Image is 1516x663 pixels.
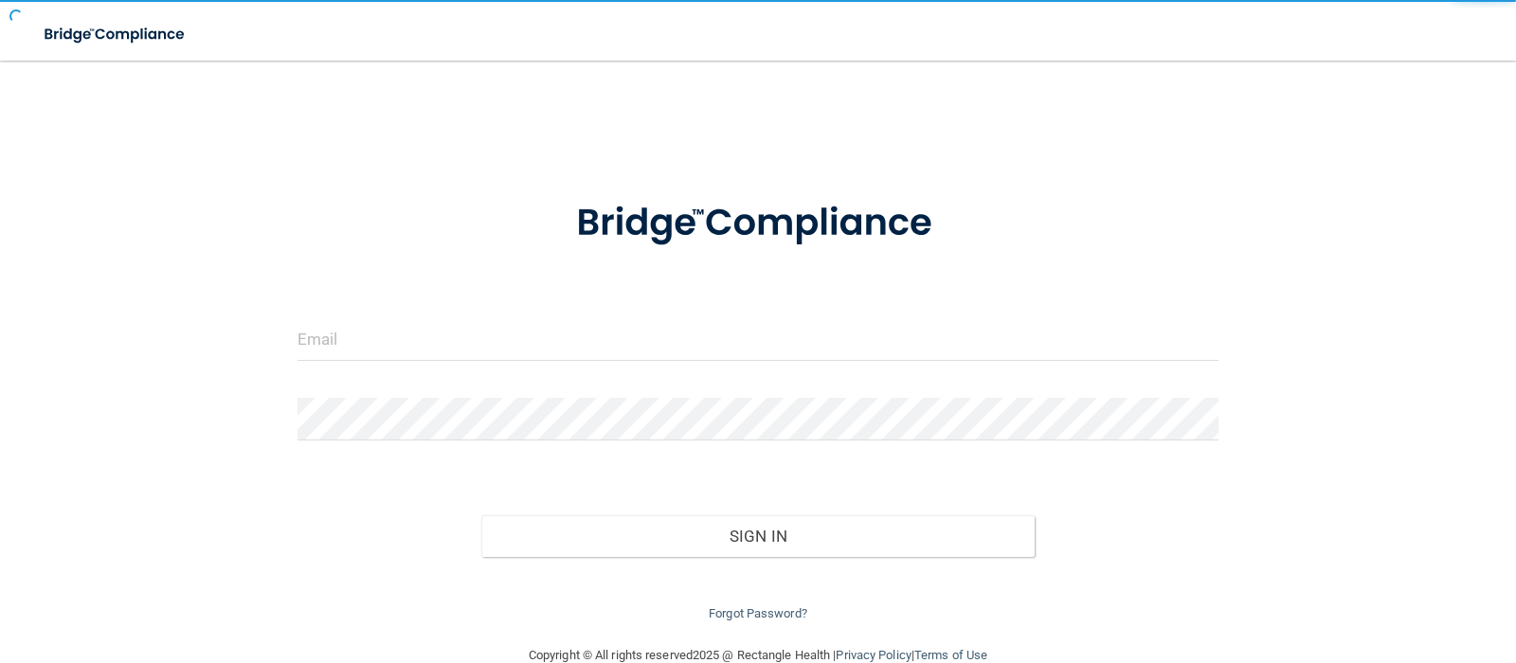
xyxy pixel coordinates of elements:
img: bridge_compliance_login_screen.278c3ca4.svg [537,174,979,273]
a: Privacy Policy [836,648,911,662]
a: Forgot Password? [709,606,807,620]
img: bridge_compliance_login_screen.278c3ca4.svg [28,15,203,54]
input: Email [298,318,1219,361]
a: Terms of Use [914,648,987,662]
button: Sign In [481,515,1035,557]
